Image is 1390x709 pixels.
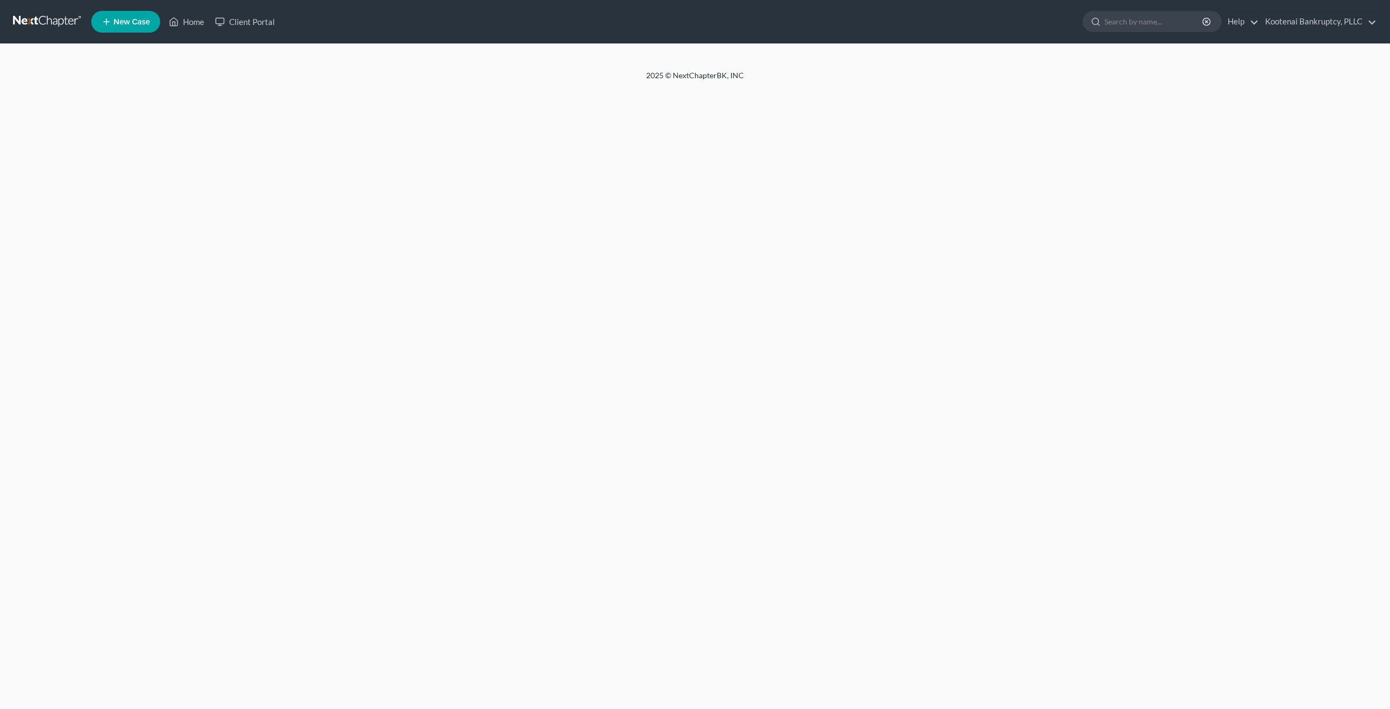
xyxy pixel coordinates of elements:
[386,70,1004,90] div: 2025 © NextChapterBK, INC
[210,12,280,32] a: Client Portal
[1104,11,1204,32] input: Search by name...
[113,18,150,26] span: New Case
[163,12,210,32] a: Home
[1260,12,1376,32] a: Kootenai Bankruptcy, PLLC
[1222,12,1259,32] a: Help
